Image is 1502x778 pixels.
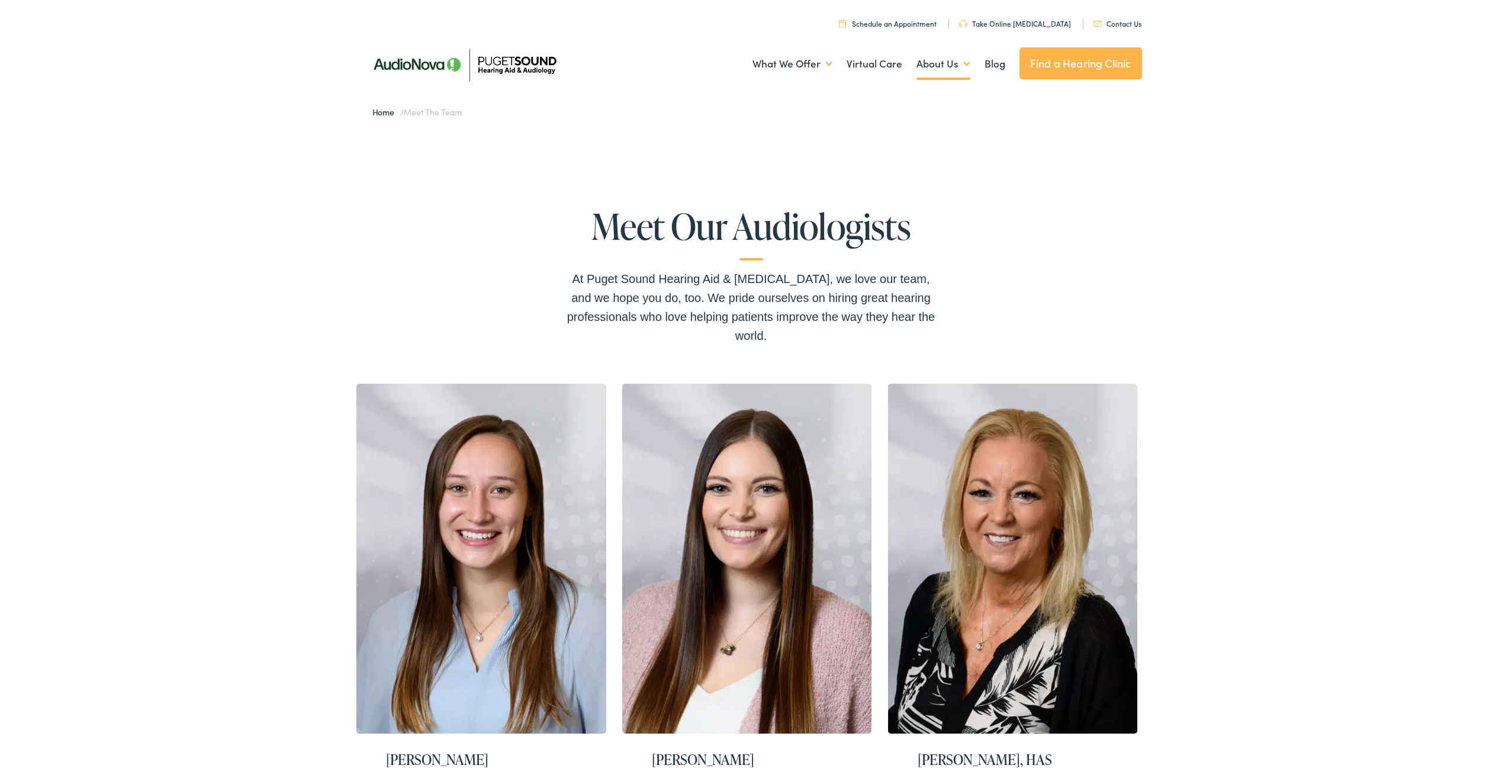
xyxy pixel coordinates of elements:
[372,106,462,118] span: /
[1019,47,1142,79] a: Find a Hearing Clinic
[652,751,842,769] h2: [PERSON_NAME]
[404,106,461,118] span: Meet the Team
[562,207,941,261] h1: Meet Our Audiologists
[918,751,1108,769] h2: [PERSON_NAME], HAS
[752,42,832,86] a: What We Offer
[562,269,941,345] div: At Puget Sound Hearing Aid & [MEDICAL_DATA], we love our team, and we hope you do, too. We pride ...
[959,20,967,27] img: utility icon
[985,42,1005,86] a: Blog
[386,751,577,769] h2: [PERSON_NAME]
[888,384,1138,733] img: Deb Leenhouts, Hearing Aid Specialist at Puget Sound Hearing in Puyallup, WA.
[622,384,872,733] img: Regional Operations Manager Brittany Phillips at Puget Sound Hearing.
[959,18,1071,28] a: Take Online [MEDICAL_DATA]
[839,18,937,28] a: Schedule an Appointment
[356,384,606,733] img: Annie Kountz at Puget Sound Hearing Aid & Audiology in Everett, WA.
[916,42,970,86] a: About Us
[1093,18,1141,28] a: Contact Us
[847,42,902,86] a: Virtual Care
[1093,21,1102,27] img: utility icon
[839,20,846,27] img: utility icon
[372,106,400,118] a: Home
